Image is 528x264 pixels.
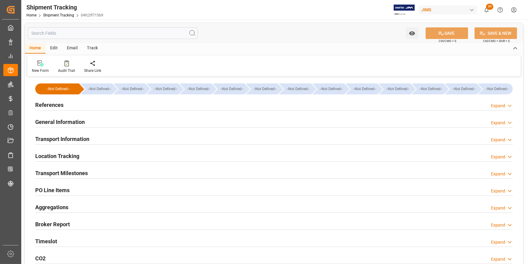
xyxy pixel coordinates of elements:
h2: Aggregations [35,203,68,211]
h2: CO2 [35,254,46,262]
div: --Not Defined-- [385,83,410,94]
span: Ctrl/CMD + S [439,39,456,43]
div: Expand [491,205,505,211]
button: Help Center [493,3,507,17]
div: --Not Defined-- [186,83,211,94]
div: --Not Defined-- [252,83,278,94]
div: --Not Defined-- [484,83,510,94]
div: --Not Defined-- [81,83,112,94]
h2: Location Tracking [35,152,79,160]
a: Home [26,13,36,17]
div: --Not Defined-- [180,83,211,94]
div: Expand [491,120,505,126]
div: --Not Defined-- [451,83,477,94]
button: JIMS [419,4,480,16]
div: JIMS [419,5,477,14]
div: Track [82,43,102,54]
div: Expand [491,222,505,228]
div: --Not Defined-- [213,83,245,94]
a: Shipment Tracking [43,13,74,17]
div: --Not Defined-- [412,83,444,94]
button: SAVE [426,27,468,39]
div: Expand [491,171,505,177]
div: --Not Defined-- [114,83,145,94]
span: 20 [486,4,493,10]
div: --Not Defined-- [313,83,344,94]
div: Expand [491,137,505,143]
img: Exertis%20JAM%20-%20Email%20Logo.jpg_1722504956.jpg [394,5,415,15]
h2: Timeslot [35,237,57,245]
button: open menu [406,27,418,39]
div: Share Link [84,68,101,73]
div: Expand [491,256,505,262]
h2: General Information [35,118,85,126]
div: --Not Defined-- [35,83,79,94]
h2: Transport Milestones [35,169,88,177]
span: Ctrl/CMD + Shift + S [483,39,510,43]
div: --Not Defined-- [285,83,311,94]
div: --Not Defined-- [379,83,410,94]
div: --Not Defined-- [352,83,377,94]
div: --Not Defined-- [279,83,311,94]
div: New Form [32,68,49,73]
div: Audit Trail [58,68,75,73]
div: Home [25,43,46,54]
div: Expand [491,188,505,194]
div: --Not Defined-- [319,83,344,94]
div: Email [62,43,82,54]
div: --Not Defined-- [147,83,178,94]
div: --Not Defined-- [219,83,245,94]
div: --Not Defined-- [445,83,477,94]
div: Expand [491,239,505,245]
div: --Not Defined-- [418,83,444,94]
button: SAVE & NEW [475,27,517,39]
div: --Not Defined-- [153,83,178,94]
div: Shipment Tracking [26,3,103,12]
h2: References [35,101,63,109]
h2: PO Line Items [35,186,70,194]
div: --Not Defined-- [87,83,112,94]
div: Expand [491,154,505,160]
div: Edit [46,43,62,54]
h2: Transport Information [35,135,89,143]
div: Expand [491,103,505,109]
div: --Not Defined-- [346,83,377,94]
input: Search Fields [28,27,198,39]
div: --Not Defined-- [41,83,75,94]
h2: Broker Report [35,220,70,228]
button: show 20 new notifications [480,3,493,17]
div: --Not Defined-- [120,83,145,94]
div: --Not Defined-- [478,83,513,94]
div: --Not Defined-- [246,83,278,94]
